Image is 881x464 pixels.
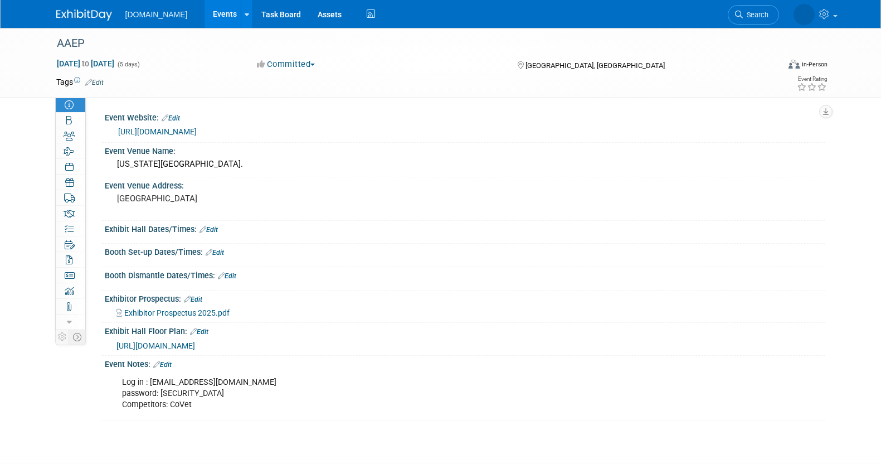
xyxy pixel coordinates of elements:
[105,109,825,124] div: Event Website:
[797,76,827,82] div: Event Rating
[124,308,230,317] span: Exhibitor Prospectus 2025.pdf
[713,58,828,75] div: Event Format
[118,127,197,136] a: [URL][DOMAIN_NAME]
[116,308,230,317] a: Exhibitor Prospectus 2025.pdf
[105,356,825,370] div: Event Notes:
[69,330,85,344] td: Toggle Event Tabs
[105,291,825,305] div: Exhibitor Prospectus:
[218,272,236,280] a: Edit
[105,221,825,235] div: Exhibit Hall Dates/Times:
[116,341,195,350] a: [URL][DOMAIN_NAME]
[114,371,688,416] div: Log in : [EMAIL_ADDRESS][DOMAIN_NAME] password: [SECURITY_DATA] Competitors: CoVet
[184,296,202,303] a: Edit
[105,177,825,191] div: Event Venue Address:
[199,226,218,234] a: Edit
[80,59,91,68] span: to
[801,60,828,69] div: In-Person
[117,194,393,204] pre: [GEOGRAPHIC_DATA]
[728,5,779,25] a: Search
[56,76,104,88] td: Tags
[206,249,224,257] a: Edit
[53,33,762,54] div: AAEP
[105,323,825,337] div: Exhibit Hall Floor Plan:
[743,11,768,19] span: Search
[253,59,319,70] button: Committed
[105,244,825,258] div: Booth Set-up Dates/Times:
[105,143,825,157] div: Event Venue Name:
[525,61,665,70] span: [GEOGRAPHIC_DATA], [GEOGRAPHIC_DATA]
[153,361,172,369] a: Edit
[788,60,800,69] img: Format-Inperson.png
[85,79,104,86] a: Edit
[56,9,112,21] img: ExhibitDay
[105,267,825,282] div: Booth Dismantle Dates/Times:
[113,156,817,173] div: [US_STATE][GEOGRAPHIC_DATA].
[162,114,180,122] a: Edit
[125,10,188,19] span: [DOMAIN_NAME]
[116,61,140,68] span: (5 days)
[190,328,208,336] a: Edit
[794,4,815,25] img: Iuliia Bulow
[56,59,115,69] span: [DATE] [DATE]
[56,330,69,344] td: Personalize Event Tab Strip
